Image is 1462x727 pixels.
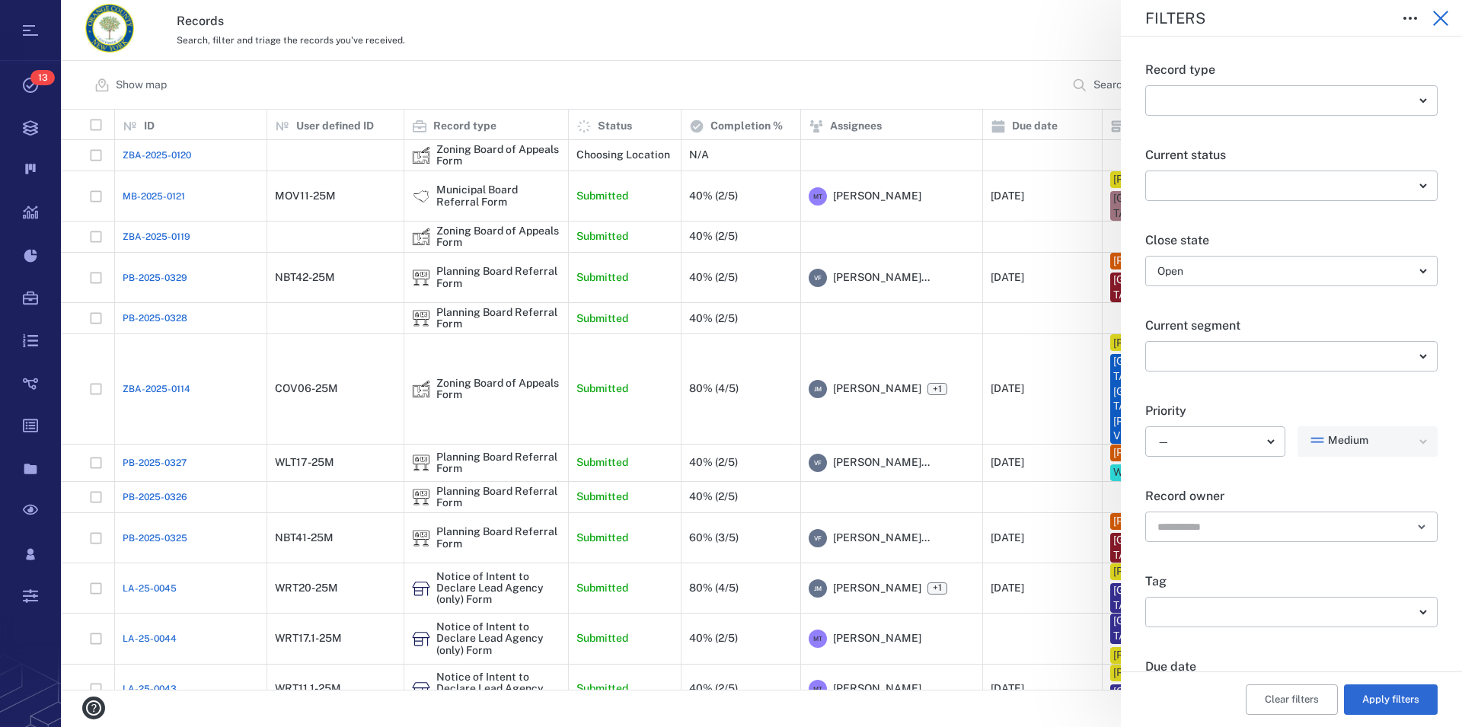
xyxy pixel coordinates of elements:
[1157,263,1413,280] div: Open
[34,11,65,24] span: Help
[1145,658,1438,676] p: Due date
[1395,3,1425,33] button: Toggle to Edit Boxes
[1145,11,1383,26] div: Filters
[1328,433,1368,448] span: Medium
[1145,487,1438,505] p: Record owner
[1145,317,1438,335] p: Current segment
[1145,61,1438,79] p: Record type
[1145,402,1438,420] p: Priority
[1411,516,1432,537] button: Open
[1246,684,1338,715] button: Clear filters
[30,70,55,85] span: 13
[1145,572,1438,591] p: Tag
[1425,3,1456,33] button: Close
[1145,146,1438,164] p: Current status
[1344,684,1438,715] button: Apply filters
[1145,231,1438,250] p: Close state
[1157,433,1261,451] div: —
